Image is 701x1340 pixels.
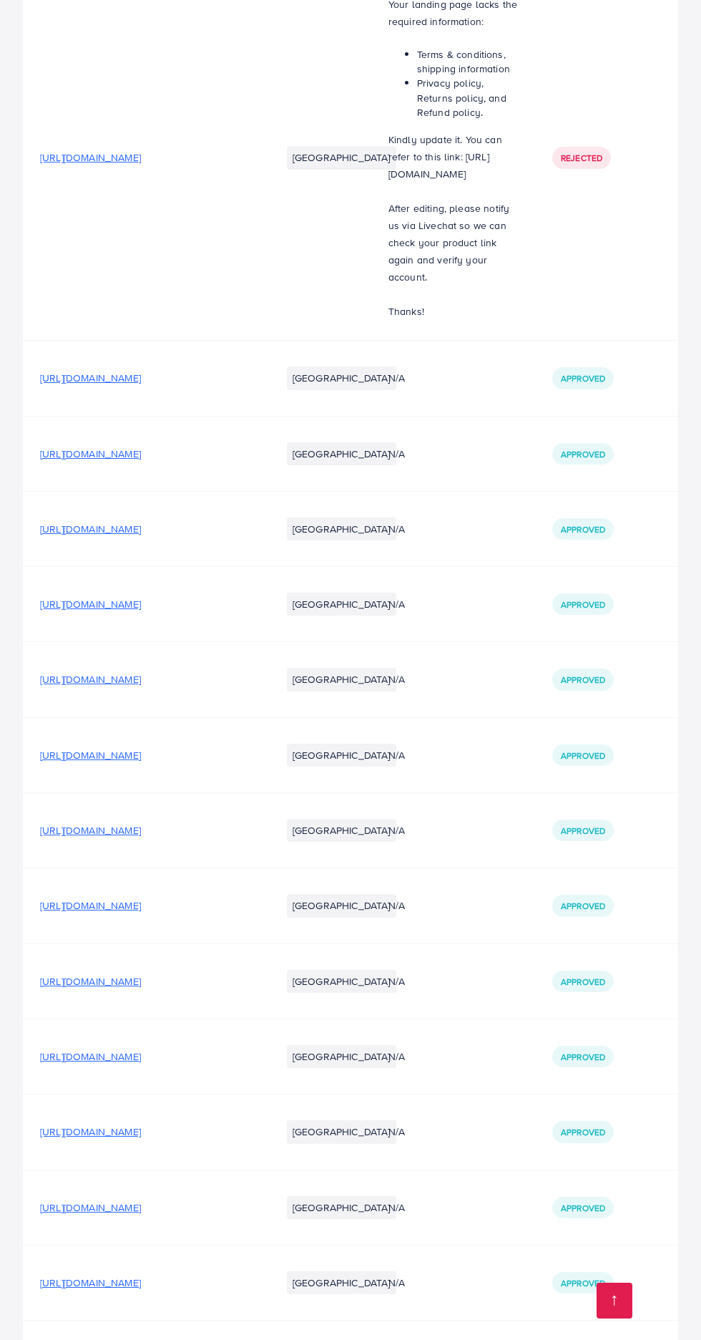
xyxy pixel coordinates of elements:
[40,1200,141,1215] span: [URL][DOMAIN_NAME]
[561,598,605,611] span: Approved
[388,1125,405,1139] span: N/A
[388,597,405,611] span: N/A
[287,894,396,917] li: [GEOGRAPHIC_DATA]
[287,1271,396,1294] li: [GEOGRAPHIC_DATA]
[287,518,396,540] li: [GEOGRAPHIC_DATA]
[40,522,141,536] span: [URL][DOMAIN_NAME]
[287,668,396,691] li: [GEOGRAPHIC_DATA]
[287,593,396,616] li: [GEOGRAPHIC_DATA]
[417,47,518,77] li: Terms & conditions, shipping information
[40,1049,141,1064] span: [URL][DOMAIN_NAME]
[388,823,405,837] span: N/A
[40,672,141,686] span: [URL][DOMAIN_NAME]
[388,447,405,461] span: N/A
[561,825,605,837] span: Approved
[561,976,605,988] span: Approved
[287,442,396,465] li: [GEOGRAPHIC_DATA]
[287,819,396,842] li: [GEOGRAPHIC_DATA]
[561,372,605,384] span: Approved
[561,900,605,912] span: Approved
[561,1277,605,1289] span: Approved
[388,748,405,762] span: N/A
[561,1051,605,1063] span: Approved
[40,748,141,762] span: [URL][DOMAIN_NAME]
[287,1120,396,1143] li: [GEOGRAPHIC_DATA]
[561,674,605,686] span: Approved
[40,823,141,837] span: [URL][DOMAIN_NAME]
[40,150,141,165] span: [URL][DOMAIN_NAME]
[417,76,518,120] li: Privacy policy, Returns policy, and Refund policy.
[287,1045,396,1068] li: [GEOGRAPHIC_DATA]
[388,303,518,320] p: Thanks!
[40,371,141,385] span: [URL][DOMAIN_NAME]
[388,1200,405,1215] span: N/A
[287,744,396,767] li: [GEOGRAPHIC_DATA]
[388,131,518,183] p: Kindly update it. You can refer to this link: [URL][DOMAIN_NAME]
[287,146,396,169] li: [GEOGRAPHIC_DATA]
[388,672,405,686] span: N/A
[561,749,605,762] span: Approved
[40,597,141,611] span: [URL][DOMAIN_NAME]
[561,1202,605,1214] span: Approved
[287,970,396,993] li: [GEOGRAPHIC_DATA]
[287,1196,396,1219] li: [GEOGRAPHIC_DATA]
[40,974,141,989] span: [URL][DOMAIN_NAME]
[40,898,141,913] span: [URL][DOMAIN_NAME]
[388,974,405,989] span: N/A
[561,448,605,460] span: Approved
[561,523,605,535] span: Approved
[640,1276,690,1329] iframe: Chat
[40,447,141,461] span: [URL][DOMAIN_NAME]
[388,522,405,536] span: N/A
[561,1126,605,1138] span: Approved
[40,1125,141,1139] span: [URL][DOMAIN_NAME]
[561,152,602,164] span: Rejected
[388,200,518,286] p: After editing, please notify us via Livechat so we can check your product link again and verify y...
[388,898,405,913] span: N/A
[40,1276,141,1290] span: [URL][DOMAIN_NAME]
[388,371,405,385] span: N/A
[287,366,396,389] li: [GEOGRAPHIC_DATA]
[388,1276,405,1290] span: N/A
[388,1049,405,1064] span: N/A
